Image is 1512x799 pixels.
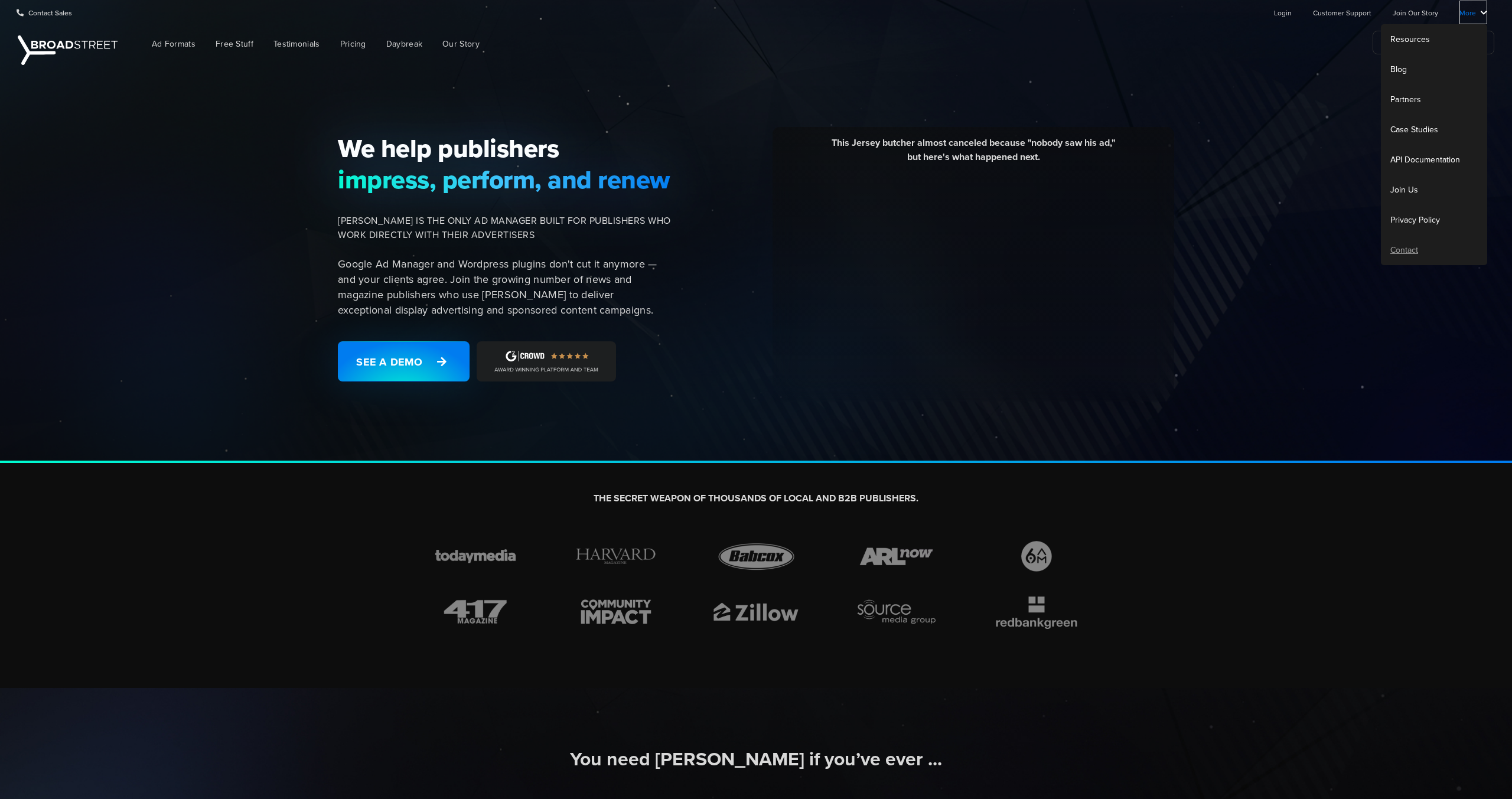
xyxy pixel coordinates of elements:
[442,38,480,50] span: Our Story
[338,133,671,164] span: We help publishers
[152,38,195,50] span: Ad Formats
[338,341,470,381] a: See a Demo
[848,593,946,630] img: brand-icon
[707,538,805,575] img: brand-icon
[781,173,1165,389] iframe: YouTube video player
[273,38,320,50] span: Testimonials
[265,31,329,57] a: Testimonials
[216,38,253,50] span: Free Stuff
[1274,1,1292,24] a: Login
[124,25,1494,63] nav: Main
[18,35,118,65] img: Broadstreet | The Ad Manager for Small Publishers
[781,136,1165,173] div: This Jersey butcher almost canceled because "nobody saw his ad," but here's what happened next.
[426,747,1086,772] h2: You need [PERSON_NAME] if you’ve ever ...
[567,538,665,575] img: brand-icon
[426,493,1086,505] h2: THE SECRET WEAPON OF THOUSANDS OF LOCAL AND B2B PUBLISHERS.
[1393,1,1438,24] a: Join Our Story
[377,31,431,57] a: Daybreak
[988,538,1086,575] img: brand-icon
[386,38,422,50] span: Daybreak
[1373,31,1494,54] a: See What's Possible
[338,214,671,242] span: [PERSON_NAME] IS THE ONLY AD MANAGER BUILT FOR PUBLISHERS WHO WORK DIRECTLY WITH THEIR ADVERTISERS
[1381,205,1487,235] a: Privacy Policy
[1381,54,1487,84] a: Blog
[434,31,488,57] a: Our Story
[567,593,665,630] img: brand-icon
[1381,175,1487,205] a: Join Us
[1381,84,1487,115] a: Partners
[1381,24,1487,54] a: Resources
[426,593,524,630] img: brand-icon
[1459,1,1487,24] a: More
[17,1,72,24] a: Contact Sales
[1381,235,1487,265] a: Contact
[338,256,671,318] p: Google Ad Manager and Wordpress plugins don't cut it anymore — and your clients agree. Join the g...
[1313,1,1371,24] a: Customer Support
[340,38,366,50] span: Pricing
[426,538,524,575] img: brand-icon
[143,31,204,57] a: Ad Formats
[848,538,946,575] img: brand-icon
[338,164,671,195] span: impress, perform, and renew
[1381,115,1487,145] a: Case Studies
[707,593,805,630] img: brand-icon
[988,593,1086,630] img: brand-icon
[331,31,375,57] a: Pricing
[1381,145,1487,175] a: API Documentation
[207,31,262,57] a: Free Stuff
